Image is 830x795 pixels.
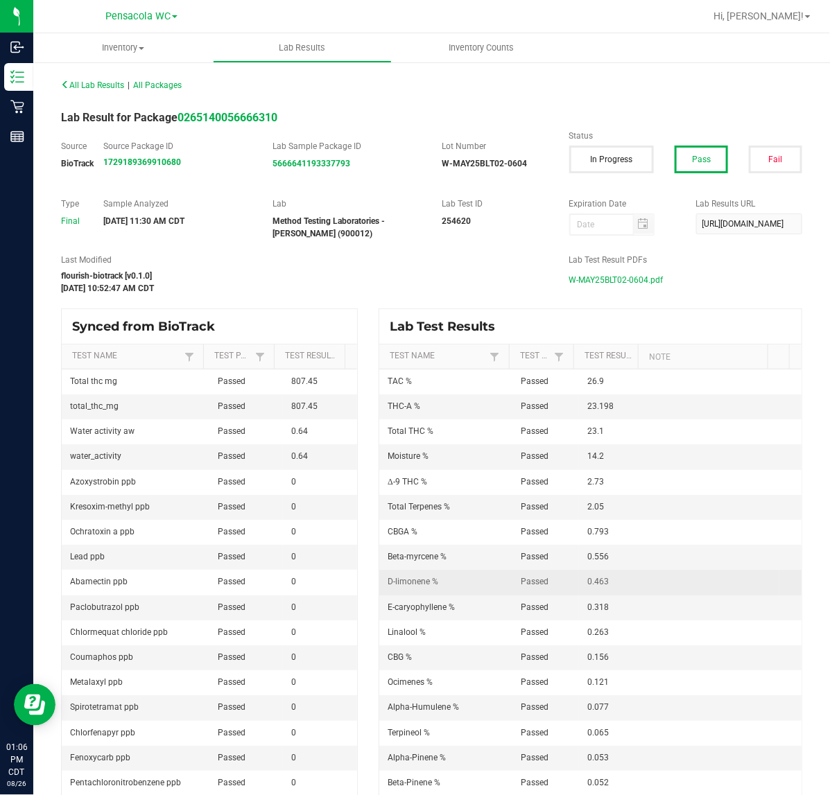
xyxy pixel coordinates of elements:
[70,451,121,461] span: water_activity
[103,140,252,152] label: Source Package ID
[61,271,152,281] strong: flourish-biotrack [v0.1.0]
[213,33,392,62] a: Lab Results
[521,426,548,436] span: Passed
[291,778,296,787] span: 0
[218,652,245,662] span: Passed
[585,351,633,362] a: Test ResultSortable
[61,140,83,152] label: Source
[273,216,385,238] strong: Method Testing Laboratories - [PERSON_NAME] (900012)
[218,728,245,737] span: Passed
[218,401,245,411] span: Passed
[521,502,548,512] span: Passed
[569,146,655,173] button: In Progress
[587,753,609,762] span: 0.053
[218,552,245,561] span: Passed
[388,552,447,561] span: Beta-myrcene %
[291,426,308,436] span: 0.64
[72,351,180,362] a: Test NameSortable
[291,577,296,586] span: 0
[273,198,421,210] label: Lab
[390,319,505,334] span: Lab Test Results
[521,602,548,612] span: Passed
[72,319,225,334] span: Synced from BioTrack
[70,602,139,612] span: Paclobutrazol ppb
[388,527,417,536] span: CBGA %
[388,677,433,687] span: Ocimenes %
[218,477,245,487] span: Passed
[218,702,245,712] span: Passed
[521,677,548,687] span: Passed
[218,753,245,762] span: Passed
[291,652,296,662] span: 0
[520,351,551,362] a: Test PassedSortable
[388,627,426,637] span: Linalool %
[521,577,548,586] span: Passed
[388,728,430,737] span: Terpineol %
[273,140,421,152] label: Lab Sample Package ID
[10,130,24,143] inline-svg: Reports
[70,401,119,411] span: total_thc_mg
[6,741,27,778] p: 01:06 PM CDT
[61,283,154,293] strong: [DATE] 10:52:47 AM CDT
[388,753,446,762] span: Alpha-Pinene %
[587,702,609,712] span: 0.077
[70,627,168,637] span: Chlormequat chloride ppb
[61,111,277,124] span: Lab Result for Package
[70,753,130,762] span: Fenoxycarb ppb
[14,684,55,726] iframe: Resource center
[252,348,268,365] a: Filter
[70,426,135,436] span: Water activity aw
[181,348,198,365] a: Filter
[70,728,135,737] span: Chlorfenapyr ppb
[33,42,213,54] span: Inventory
[218,376,245,386] span: Passed
[587,577,609,586] span: 0.463
[61,198,83,210] label: Type
[61,80,124,90] span: All Lab Results
[218,778,245,787] span: Passed
[521,652,548,662] span: Passed
[442,216,471,226] strong: 254620
[291,728,296,737] span: 0
[6,778,27,789] p: 08/26
[214,351,251,362] a: Test PassedSortable
[587,627,609,637] span: 0.263
[218,527,245,536] span: Passed
[587,477,604,487] span: 2.73
[70,652,133,662] span: Coumaphos ppb
[291,401,318,411] span: 807.45
[291,527,296,536] span: 0
[521,376,548,386] span: Passed
[218,627,245,637] span: Passed
[587,451,604,461] span: 14.2
[551,348,568,365] a: Filter
[696,198,802,210] label: Lab Results URL
[521,451,548,461] span: Passed
[70,778,181,787] span: Pentachloronitrobenzene ppb
[33,33,213,62] a: Inventory
[70,502,150,512] span: Kresoxim-methyl ppb
[388,426,433,436] span: Total THC %
[291,702,296,712] span: 0
[388,401,420,411] span: THC-A %
[291,502,296,512] span: 0
[587,652,609,662] span: 0.156
[569,270,664,290] span: W-MAY25BLT02-0604.pdf
[103,157,181,167] a: 1729189369910680
[10,70,24,84] inline-svg: Inventory
[749,146,802,173] button: Fail
[70,552,105,561] span: Lead ppb
[442,198,548,210] label: Lab Test ID
[388,477,427,487] span: Δ-9 THC %
[587,677,609,687] span: 0.121
[587,552,609,561] span: 0.556
[521,778,548,787] span: Passed
[291,376,318,386] span: 807.45
[218,677,245,687] span: Passed
[103,198,252,210] label: Sample Analyzed
[638,344,768,369] th: Note
[521,401,548,411] span: Passed
[105,10,171,22] span: Pensacola WC
[10,40,24,54] inline-svg: Inbound
[291,677,296,687] span: 0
